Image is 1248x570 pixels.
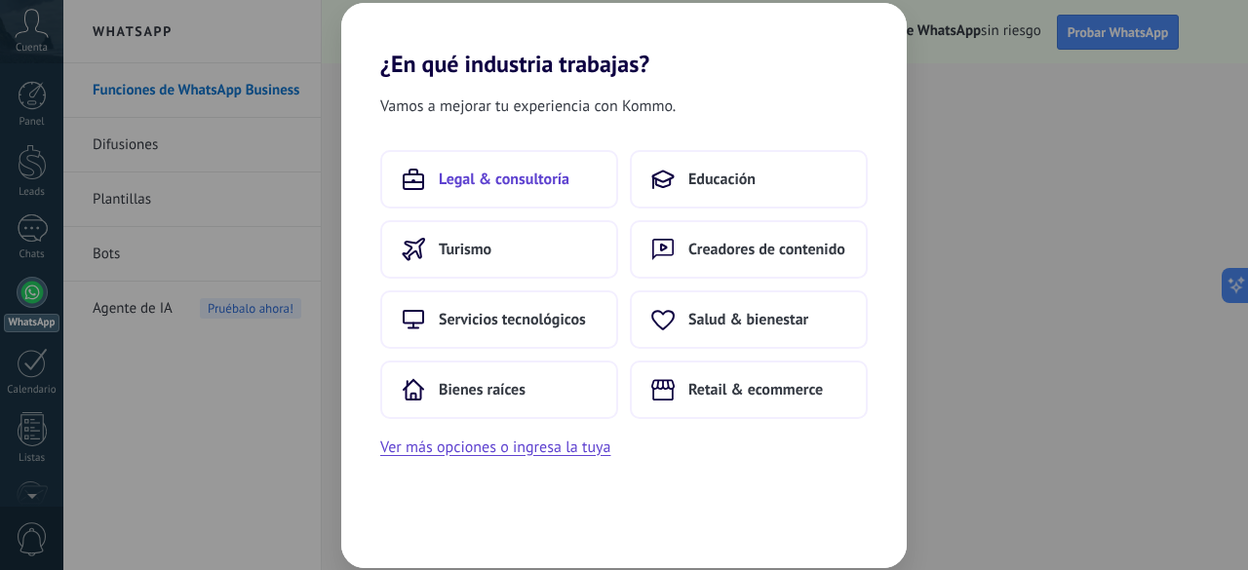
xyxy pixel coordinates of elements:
span: Educación [688,170,756,189]
span: Retail & ecommerce [688,380,823,399]
span: Vamos a mejorar tu experiencia con Kommo. [380,94,676,119]
span: Turismo [439,240,491,259]
button: Educación [630,150,868,209]
span: Legal & consultoría [439,170,569,189]
button: Salud & bienestar [630,290,868,349]
span: Salud & bienestar [688,310,808,329]
button: Creadores de contenido [630,220,868,279]
button: Turismo [380,220,618,279]
button: Servicios tecnológicos [380,290,618,349]
span: Bienes raíces [439,380,526,399]
span: Creadores de contenido [688,240,845,259]
button: Bienes raíces [380,361,618,419]
button: Ver más opciones o ingresa la tuya [380,435,610,460]
button: Retail & ecommerce [630,361,868,419]
h2: ¿En qué industria trabajas? [341,3,907,78]
span: Servicios tecnológicos [439,310,586,329]
button: Legal & consultoría [380,150,618,209]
